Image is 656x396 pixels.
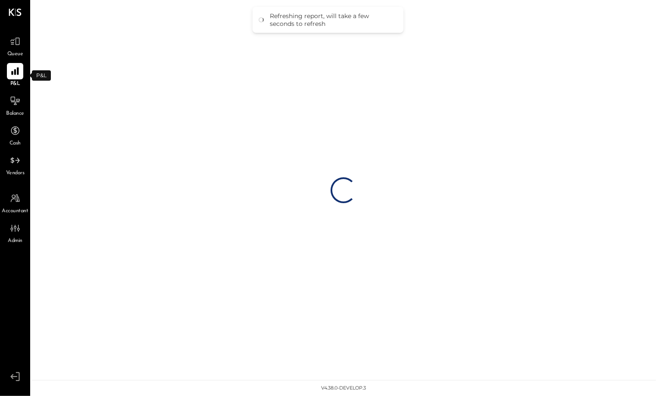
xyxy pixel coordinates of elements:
[270,12,395,28] div: Refreshing report, will take a few seconds to refresh
[2,207,28,215] span: Accountant
[0,123,30,148] a: Cash
[10,80,20,88] span: P&L
[0,63,30,88] a: P&L
[0,93,30,118] a: Balance
[9,140,21,148] span: Cash
[8,237,22,245] span: Admin
[0,190,30,215] a: Accountant
[7,50,23,58] span: Queue
[0,33,30,58] a: Queue
[6,170,25,177] span: Vendors
[321,385,366,392] div: v 4.38.0-develop.3
[32,70,51,81] div: P&L
[0,152,30,177] a: Vendors
[0,220,30,245] a: Admin
[6,110,24,118] span: Balance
